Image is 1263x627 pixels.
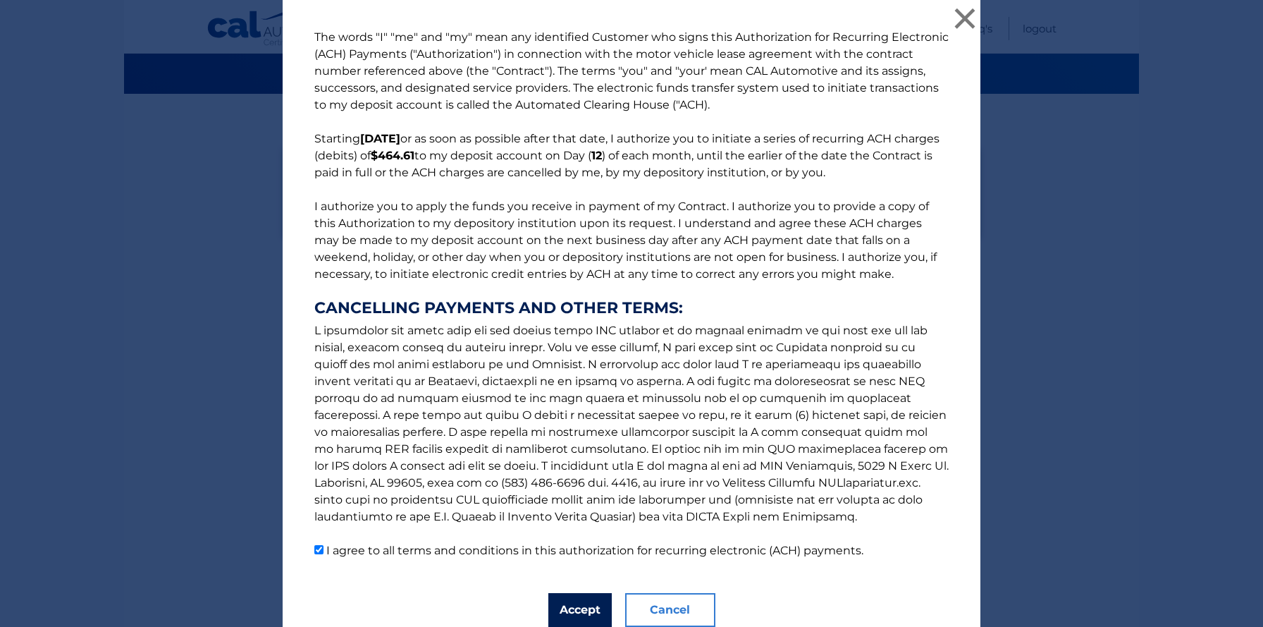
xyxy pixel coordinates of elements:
b: 12 [591,149,602,162]
b: $464.61 [371,149,414,162]
label: I agree to all terms and conditions in this authorization for recurring electronic (ACH) payments. [326,544,863,557]
b: [DATE] [360,132,400,145]
button: Cancel [625,593,715,627]
strong: CANCELLING PAYMENTS AND OTHER TERMS: [314,300,949,317]
p: The words "I" "me" and "my" mean any identified Customer who signs this Authorization for Recurri... [300,29,963,559]
button: × [951,4,979,32]
button: Accept [548,593,612,627]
